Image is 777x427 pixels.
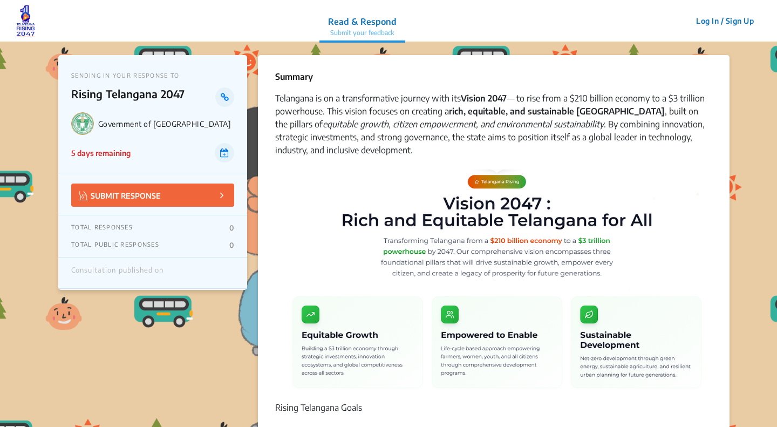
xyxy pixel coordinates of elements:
strong: Vision 2047 [461,93,507,104]
p: Government of [GEOGRAPHIC_DATA] [98,119,234,128]
button: Log In / Sign Up [689,12,761,29]
p: 5 days remaining [71,147,131,159]
img: jwrukk9bl1z89niicpbx9z0dc3k6 [16,5,35,37]
p: 0 [229,241,234,249]
button: SUBMIT RESPONSE [71,184,234,207]
p: Submit your feedback [328,28,397,38]
figcaption: Rising Telangana Goals [275,401,712,414]
p: Summary [275,70,313,83]
p: SENDING IN YOUR RESPONSE TO [71,72,234,79]
p: Rising Telangana 2047 [71,87,215,107]
p: SUBMIT RESPONSE [79,189,161,201]
p: Read & Respond [328,15,397,28]
div: Consultation published on [71,266,163,280]
p: 0 [229,223,234,232]
img: image.png [275,170,712,392]
strong: rich, equitable, and sustainable [GEOGRAPHIC_DATA] [449,106,665,117]
em: equitable growth, citizen empowerment, and environmental sustainability [323,119,604,130]
p: TOTAL PUBLIC RESPONSES [71,241,159,249]
img: Vector.jpg [79,191,88,200]
img: Government of Telangana logo [71,112,94,135]
p: TOTAL RESPONSES [71,223,133,232]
